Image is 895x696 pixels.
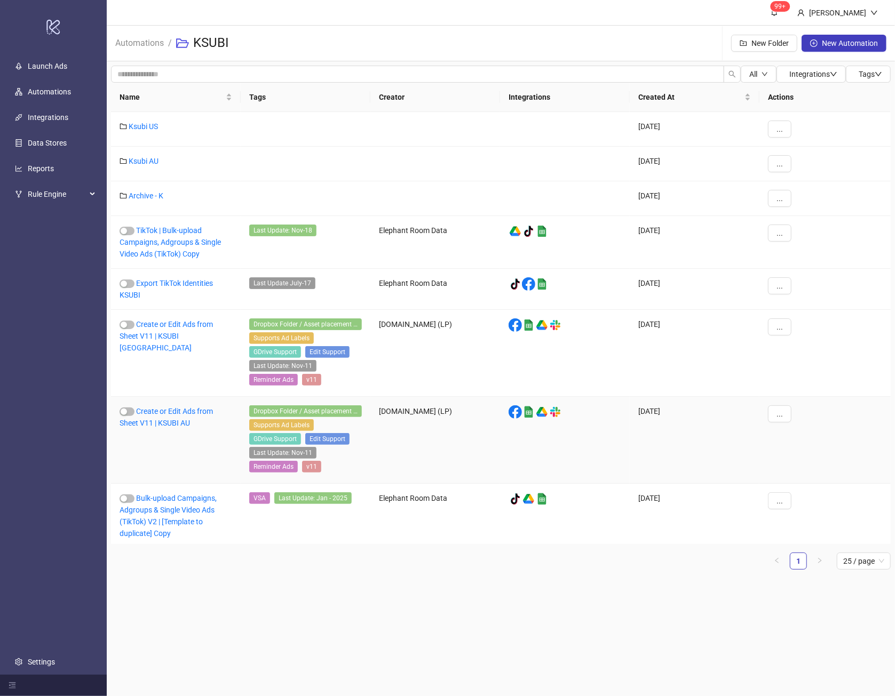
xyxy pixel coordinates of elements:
span: v11 [302,461,321,473]
span: GDrive Support [249,346,301,358]
div: Elephant Room Data [370,269,500,310]
span: ... [777,410,783,418]
div: Elephant Room Data [370,216,500,269]
span: Edit Support [305,346,350,358]
span: down [762,71,768,77]
button: ... [768,155,791,172]
div: [DATE] [630,181,759,216]
span: ... [777,159,783,168]
button: Tagsdown [846,66,891,83]
div: [DATE] [630,216,759,269]
span: folder [120,123,127,130]
button: ... [768,190,791,207]
th: Actions [759,83,891,112]
th: Integrations [500,83,630,112]
a: Settings [28,658,55,666]
li: / [168,26,172,60]
span: Last Update: Nov-11 [249,447,316,459]
span: Last Update July-17 [249,277,315,289]
sup: 1584 [771,1,790,12]
span: Reminder Ads [249,461,298,473]
span: 25 / page [843,553,884,569]
span: folder [120,192,127,199]
div: [DOMAIN_NAME] (LP) [370,310,500,397]
span: ... [777,125,783,133]
span: ... [777,194,783,203]
span: New Folder [751,39,789,47]
span: menu-fold [9,682,16,689]
button: New Automation [802,35,886,52]
span: Dropbox Folder / Asset placement detection [249,318,362,330]
span: Supports Ad Labels [249,419,314,431]
div: [DATE] [630,397,759,484]
button: left [769,553,786,570]
a: Automations [28,87,71,96]
div: Elephant Room Data [370,484,500,548]
button: Alldown [741,66,777,83]
span: down [870,9,878,17]
button: New Folder [731,35,797,52]
th: Tags [241,83,370,112]
div: [DATE] [630,112,759,147]
button: ... [768,318,791,335]
span: New Automation [822,39,878,47]
span: folder-open [176,37,189,50]
a: Ksubi US [129,122,158,131]
li: 1 [790,553,807,570]
a: Export TikTok Identities KSUBI [120,279,213,299]
div: [DATE] [630,147,759,181]
span: Reminder Ads [249,374,298,386]
span: user [797,9,805,17]
span: ... [777,323,783,331]
span: fork [15,190,22,198]
a: Integrations [28,113,68,122]
span: Rule Engine [28,183,86,205]
span: down [830,70,837,78]
span: folder-add [740,39,747,47]
span: All [749,70,757,78]
div: [DATE] [630,269,759,310]
span: Edit Support [305,433,350,445]
span: Created At [638,91,742,103]
button: right [811,553,828,570]
a: Create or Edit Ads from Sheet V11 | KSUBI [GEOGRAPHIC_DATA] [120,320,213,352]
button: ... [768,492,791,509]
span: Name [120,91,224,103]
span: ... [777,229,783,237]
div: [DATE] [630,484,759,548]
a: Ksubi AU [129,157,159,165]
span: Last Update: Jan - 2025 [274,492,352,504]
button: ... [768,121,791,138]
span: ... [777,282,783,290]
span: search [728,70,736,78]
button: ... [768,405,791,422]
span: left [774,557,780,564]
span: Supports Ad Labels [249,332,314,344]
span: bell [771,9,778,16]
span: ... [777,497,783,505]
li: Next Page [811,553,828,570]
a: Data Stores [28,139,67,147]
a: Reports [28,164,54,173]
span: Integrations [789,70,837,78]
span: down [875,70,882,78]
th: Name [111,83,241,112]
button: ... [768,277,791,294]
div: Page Size [837,553,891,570]
span: plus-circle [810,39,818,47]
div: [DATE] [630,310,759,397]
a: Bulk-upload Campaigns, Adgroups & Single Video Ads (TikTok) V2 | [Template to duplicate] Copy [120,494,217,538]
th: Created At [630,83,759,112]
h3: KSUBI [193,35,229,52]
span: VSA [249,492,270,504]
a: 1 [790,553,806,569]
span: GDrive Support [249,433,301,445]
a: TikTok | Bulk-upload Campaigns, Adgroups & Single Video Ads (TikTok) Copy [120,226,221,258]
span: right [817,557,823,564]
div: [PERSON_NAME] [805,7,870,19]
li: Previous Page [769,553,786,570]
span: Last Update: Nov-18 [249,225,316,236]
span: Dropbox Folder / Asset placement detection [249,405,362,417]
span: v11 [302,374,321,386]
button: Integrationsdown [777,66,846,83]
